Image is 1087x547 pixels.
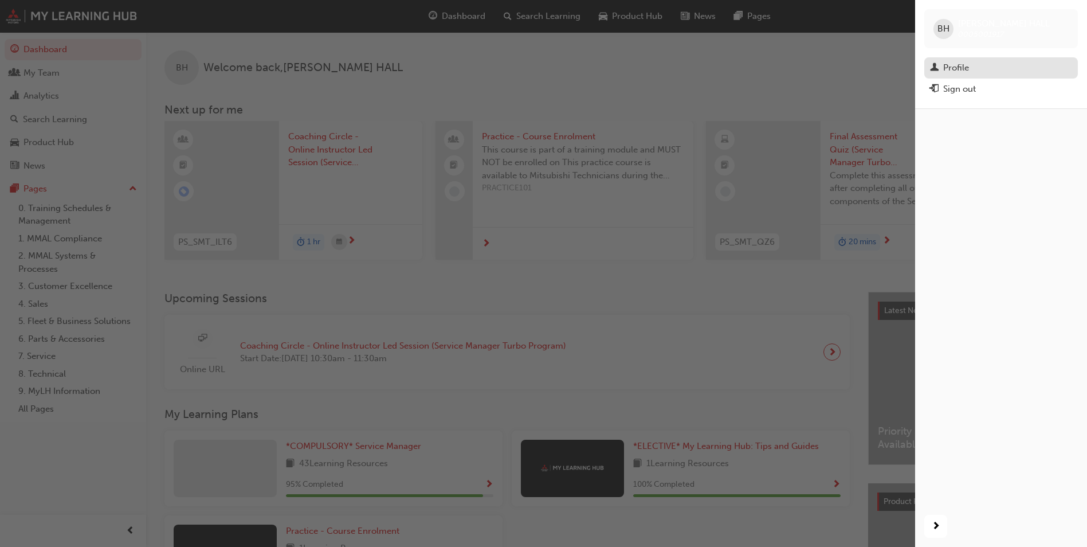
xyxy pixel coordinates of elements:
div: Sign out [943,83,976,96]
a: Profile [924,57,1078,79]
span: BH [937,22,949,36]
button: Sign out [924,79,1078,100]
div: Profile [943,61,969,75]
span: [PERSON_NAME] HALL [958,18,1050,29]
span: 0005001917 [958,29,1004,39]
span: next-icon [932,519,940,534]
span: man-icon [930,63,939,73]
span: exit-icon [930,84,939,95]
